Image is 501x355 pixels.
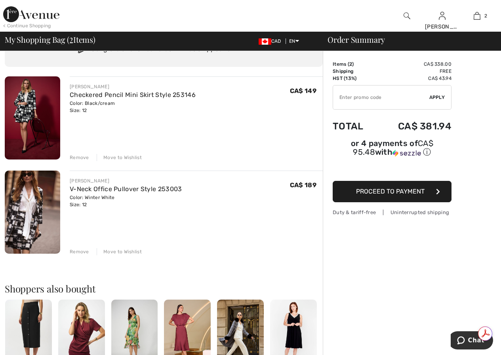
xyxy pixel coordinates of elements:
iframe: PayPal-paypal [333,160,451,178]
span: 2 [349,61,352,67]
img: V-Neck Office Pullover Style 253003 [5,171,60,254]
div: [PERSON_NAME] [70,177,182,184]
div: [PERSON_NAME] [425,23,459,31]
span: CA$ 189 [290,181,316,189]
td: Free [376,68,451,75]
img: Checkered Pencil Mini Skirt Style 253146 [5,76,60,159]
img: My Info [439,11,446,21]
img: 1ère Avenue [3,6,59,22]
td: Shipping [333,68,376,75]
a: Sign In [439,12,446,19]
div: Move to Wishlist [97,154,142,161]
td: Items ( ) [333,61,376,68]
div: < Continue Shopping [3,22,51,29]
td: CA$ 381.94 [376,113,451,140]
span: EN [289,38,299,44]
div: Order Summary [318,36,496,44]
div: or 4 payments ofCA$ 95.48withSezzle Click to learn more about Sezzle [333,140,451,160]
button: Proceed to Payment [333,181,451,202]
a: 2 [460,11,494,21]
input: Promo code [333,85,429,109]
a: Checkered Pencil Mini Skirt Style 253146 [70,91,196,99]
img: Sezzle [392,150,421,157]
div: Color: Black/cream Size: 12 [70,100,196,114]
img: Canadian Dollar [259,38,271,45]
td: Total [333,113,376,140]
span: CA$ 95.48 [353,139,433,157]
span: Apply [429,94,445,101]
div: or 4 payments of with [333,140,451,158]
td: CA$ 338.00 [376,61,451,68]
td: HST (13%) [333,75,376,82]
span: CA$ 149 [290,87,316,95]
span: 2 [484,12,487,19]
span: Proceed to Payment [356,188,425,195]
div: Remove [70,154,89,161]
span: CAD [259,38,284,44]
span: My Shopping Bag ( Items) [5,36,95,44]
div: Move to Wishlist [97,248,142,255]
a: V-Neck Office Pullover Style 253003 [70,185,182,193]
div: [PERSON_NAME] [70,83,196,90]
iframe: Opens a widget where you can chat to one of our agents [451,331,493,351]
img: search the website [404,11,410,21]
img: My Bag [474,11,480,21]
span: 2 [69,34,73,44]
div: Color: Winter White Size: 12 [70,194,182,208]
td: CA$ 43.94 [376,75,451,82]
h2: Shoppers also bought [5,284,323,293]
div: Duty & tariff-free | Uninterrupted shipping [333,209,451,216]
div: Remove [70,248,89,255]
